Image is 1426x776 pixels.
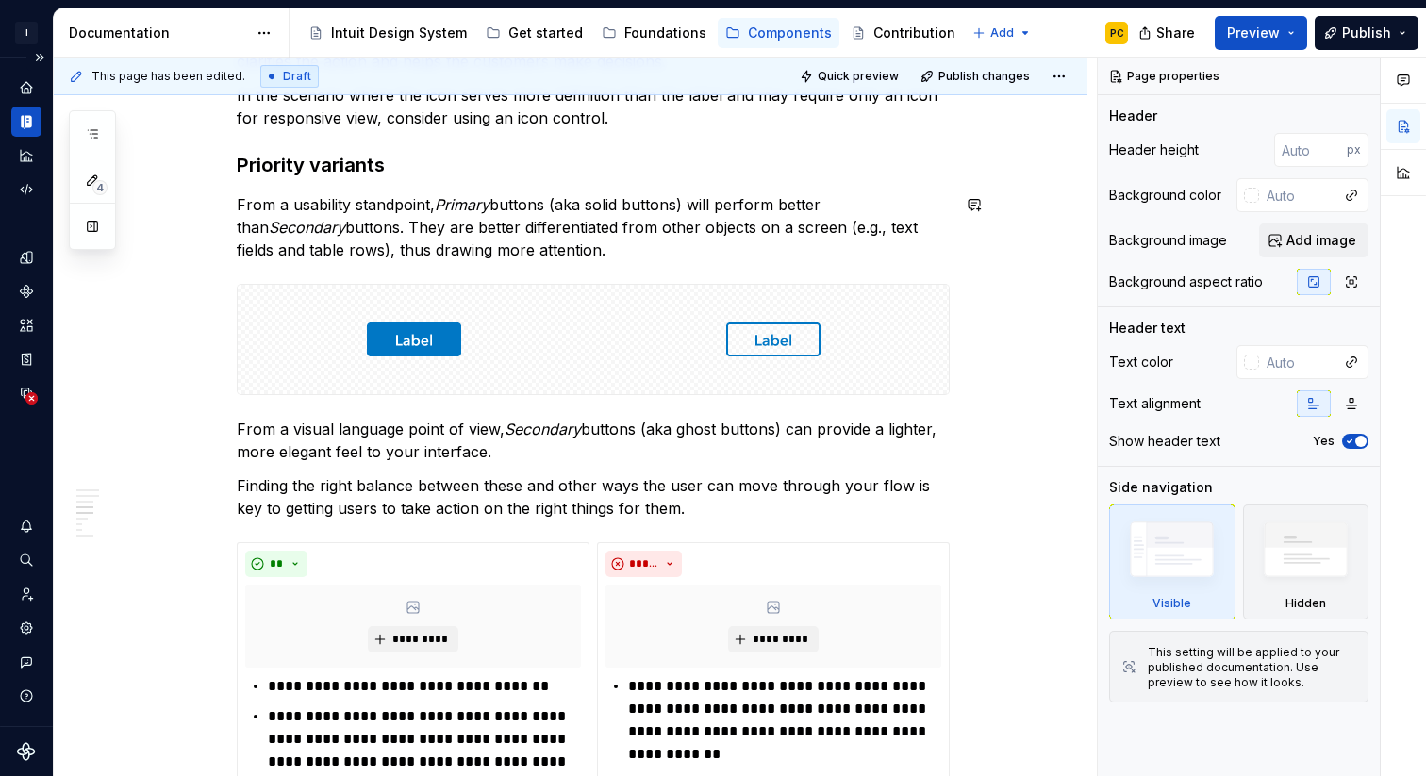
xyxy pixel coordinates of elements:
span: Share [1156,24,1195,42]
div: Visible [1109,504,1235,619]
button: Publish [1315,16,1418,50]
a: Foundations [594,18,714,48]
div: Text color [1109,353,1173,371]
div: Contribution [873,24,955,42]
p: px [1347,142,1361,157]
input: Auto [1259,178,1335,212]
div: Show header text [1109,432,1220,451]
p: From a usability standpoint, buttons (aka solid buttons) will perform better than buttons. They a... [237,193,950,261]
div: Background color [1109,186,1221,205]
div: Background aspect ratio [1109,272,1263,291]
a: Documentation [11,107,41,137]
div: Header height [1109,140,1199,159]
div: Hidden [1285,596,1326,611]
span: Quick preview [818,69,899,84]
button: Notifications [11,511,41,541]
h3: Priority variants [237,152,950,178]
a: Data sources [11,378,41,408]
div: Text alignment [1109,394,1201,413]
div: Foundations [624,24,706,42]
div: I [15,22,38,44]
div: Intuit Design System [331,24,467,42]
a: Assets [11,310,41,340]
span: Draft [283,69,311,84]
a: Storybook stories [11,344,41,374]
div: Side navigation [1109,478,1213,497]
a: Intuit Design System [301,18,474,48]
div: Header text [1109,319,1186,338]
button: Add [967,20,1037,46]
span: Publish changes [938,69,1030,84]
button: Expand sidebar [26,44,53,71]
a: Home [11,73,41,103]
span: 4 [92,180,108,195]
div: Documentation [69,24,247,42]
button: Add image [1259,223,1368,257]
div: Get started [508,24,583,42]
span: Add [990,25,1014,41]
input: Auto [1259,345,1335,379]
a: Code automation [11,174,41,205]
div: This setting will be applied to your published documentation. Use preview to see how it looks. [1148,645,1356,690]
div: Hidden [1243,504,1369,619]
button: Preview [1215,16,1307,50]
button: Quick preview [794,63,907,90]
div: Page tree [301,14,963,52]
a: Settings [11,613,41,643]
div: Visible [1152,596,1191,611]
span: Publish [1342,24,1391,42]
p: In the scenario where the icon serves more definition than the label and may require only an icon... [237,84,950,129]
button: Share [1129,16,1207,50]
button: Publish changes [915,63,1038,90]
svg: Supernova Logo [17,742,36,761]
p: Finding the right balance between these and other ways the user can move through your flow is key... [237,474,950,520]
div: Background image [1109,231,1227,250]
em: Primary [435,195,489,214]
em: Secondary [505,420,581,438]
button: Contact support [11,647,41,677]
div: Header [1109,107,1157,125]
a: Get started [478,18,590,48]
a: Components [718,18,839,48]
div: PC [1110,25,1124,41]
em: Secondary [269,218,345,237]
p: From a visual language point of view, buttons (aka ghost buttons) can provide a lighter, more ele... [237,418,950,463]
label: Yes [1313,434,1335,449]
a: Analytics [11,140,41,171]
span: This page has been edited. [91,69,245,84]
a: Invite team [11,579,41,609]
span: Preview [1227,24,1280,42]
span: Add image [1286,231,1356,250]
button: Search ⌘K [11,545,41,575]
button: I [4,12,49,53]
a: Design tokens [11,242,41,272]
input: Auto [1274,133,1347,167]
a: Components [11,276,41,306]
div: Components [748,24,832,42]
a: Contribution [843,18,963,48]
